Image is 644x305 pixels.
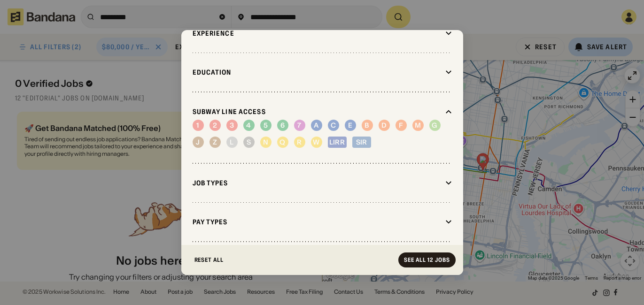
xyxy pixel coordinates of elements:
[313,138,319,146] div: W
[246,122,251,130] div: 4
[404,257,450,263] div: See all 12 jobs
[314,122,318,130] div: A
[193,218,442,226] div: Pay Types
[264,122,268,130] div: 5
[280,122,285,130] div: 6
[331,122,336,130] div: C
[432,122,437,130] div: G
[415,122,421,130] div: M
[213,122,217,130] div: 2
[230,122,234,130] div: 3
[247,138,251,146] div: S
[356,138,367,146] div: SIR
[213,138,217,146] div: Z
[193,107,442,116] div: Subway Line Access
[230,138,233,146] div: L
[365,122,369,130] div: B
[193,68,442,76] div: Education
[196,138,200,146] div: J
[193,29,442,38] div: Experience
[279,138,285,146] div: Q
[196,122,199,130] div: 1
[194,257,224,263] div: Reset All
[297,138,302,146] div: R
[348,122,352,130] div: E
[399,122,403,130] div: F
[263,138,268,146] div: N
[297,122,301,130] div: 7
[193,179,442,187] div: Job Types
[329,138,345,146] div: LIRR
[381,122,387,130] div: D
